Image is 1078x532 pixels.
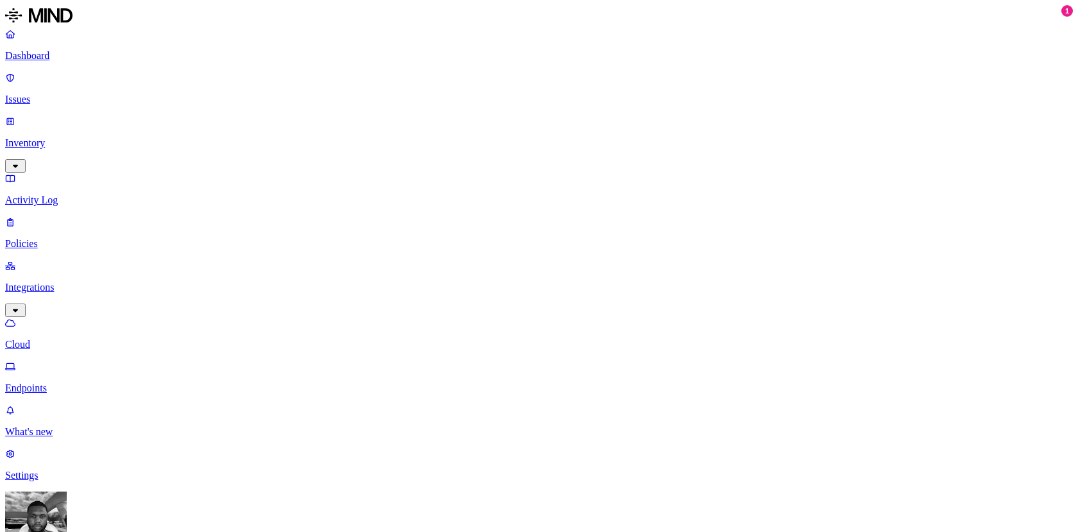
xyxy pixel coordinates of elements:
a: What's new [5,404,1073,438]
img: MIND [5,5,73,26]
a: Settings [5,448,1073,481]
p: Activity Log [5,194,1073,206]
a: Inventory [5,116,1073,171]
a: Endpoints [5,361,1073,394]
div: 1 [1061,5,1073,17]
p: Cloud [5,339,1073,350]
p: Policies [5,238,1073,250]
a: Activity Log [5,173,1073,206]
p: Integrations [5,282,1073,293]
a: MIND [5,5,1073,28]
a: Integrations [5,260,1073,315]
a: Policies [5,216,1073,250]
p: Endpoints [5,382,1073,394]
a: Dashboard [5,28,1073,62]
a: Issues [5,72,1073,105]
p: Settings [5,470,1073,481]
p: What's new [5,426,1073,438]
p: Dashboard [5,50,1073,62]
a: Cloud [5,317,1073,350]
p: Issues [5,94,1073,105]
p: Inventory [5,137,1073,149]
